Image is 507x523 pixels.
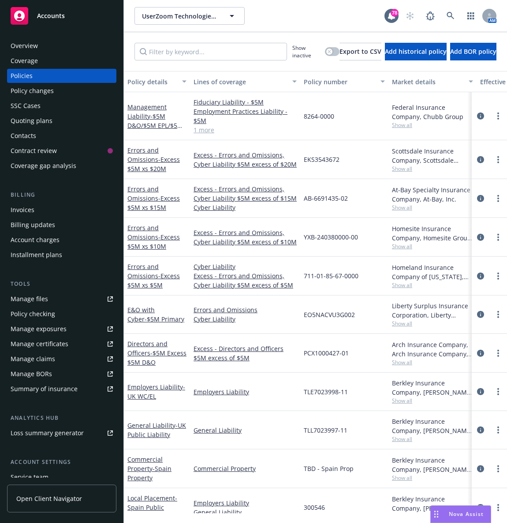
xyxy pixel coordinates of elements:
a: Summary of insurance [7,382,116,396]
a: Employers Liability [194,387,297,396]
a: Loss summary generator [7,426,116,440]
div: Drag to move [431,506,442,523]
a: Errors and Omissions [127,262,180,289]
div: Lines of coverage [194,77,287,86]
a: Cyber Liability [194,203,297,212]
a: Employers Liability [194,498,297,508]
a: more [493,386,503,397]
button: Lines of coverage [190,71,300,92]
span: Show all [392,435,473,443]
div: Berkley Insurance Company, [PERSON_NAME] Corporation, Berkley Technology Underwriters (Internatio... [392,494,473,513]
a: Commercial Property [127,455,171,482]
a: General Liability [194,508,297,517]
a: Excess - Errors and Omissions, Cyber Liability $5M excess of $10M [194,228,297,247]
span: EO5NACVU3G002 [304,310,355,319]
div: SSC Cases [11,99,41,113]
a: Manage BORs [7,367,116,381]
div: At-Bay Specialty Insurance Company, At-Bay, Inc. [392,185,473,204]
div: Loss summary generator [11,426,84,440]
span: Show all [392,513,473,520]
div: Manage BORs [11,367,52,381]
a: Contacts [7,129,116,143]
div: Berkley Insurance Company, [PERSON_NAME] Corporation, Berkley Technology Underwriters (Internatio... [392,417,473,435]
div: Homesite Insurance Company, Homesite Group Incorporated, Bowhead Specialty Underwriters [392,224,473,243]
div: Arch Insurance Company, Arch Insurance Company, CRC Group [392,340,473,359]
a: Switch app [462,7,480,25]
a: Service team [7,470,116,484]
a: more [493,111,503,121]
a: more [493,193,503,204]
a: circleInformation [475,348,486,359]
div: Manage exposures [11,322,67,336]
a: SSC Cases [7,99,116,113]
a: 1 more [194,125,297,134]
a: circleInformation [475,111,486,121]
a: Account charges [7,233,116,247]
a: Cyber Liability [194,314,297,324]
a: Errors and Omissions [127,146,180,173]
a: General Liability [194,426,297,435]
a: Errors and Omissions [127,224,180,250]
div: Homeland Insurance Company of [US_STATE], Intact Insurance [392,263,473,281]
a: Contract review [7,144,116,158]
a: E&O with Cyber [127,306,184,323]
a: Policy checking [7,307,116,321]
a: circleInformation [475,232,486,243]
div: Policy checking [11,307,55,321]
a: more [493,502,503,513]
span: Show all [392,359,473,366]
span: - $5M Excess $5M D&O [127,349,186,366]
div: Berkley Insurance Company, [PERSON_NAME] Corporation, Berkley Technology Underwriters (Internatio... [392,378,473,397]
a: Manage claims [7,352,116,366]
a: Accounts [7,4,116,28]
button: Add historical policy [385,43,447,60]
a: Coverage gap analysis [7,159,116,173]
span: TLE7023998-11 [304,387,348,396]
a: Manage exposures [7,322,116,336]
div: Policy number [304,77,375,86]
span: 300546 [304,503,325,512]
div: Analytics hub [7,414,116,422]
span: Show all [392,204,473,211]
a: Manage certificates [7,337,116,351]
button: UserZoom Technologies, Inc. [134,7,245,25]
div: Summary of insurance [11,382,78,396]
a: circleInformation [475,463,486,474]
div: Coverage [11,54,38,68]
a: General Liability [127,421,186,439]
button: Policy number [300,71,388,92]
span: Show all [392,281,473,289]
a: circleInformation [475,193,486,204]
div: Billing [7,191,116,199]
a: Employers Liability [127,383,185,400]
div: Manage files [11,292,48,306]
a: Excess - Errors and Omissions, Cyber Liability $5M excess of $15M [194,184,297,203]
div: Billing updates [11,218,55,232]
div: Overview [11,39,38,53]
a: Commercial Property [194,464,297,473]
span: 8264-0000 [304,112,334,121]
div: Contacts [11,129,36,143]
a: Local Placement [127,494,177,521]
span: Show inactive [292,44,321,59]
span: 711-01-85-67-0000 [304,271,358,280]
a: Excess - Errors and Omissions, Cyber Liability $5M excess of $20M [194,150,297,169]
a: Report a Bug [421,7,439,25]
span: - $5M Primary [145,315,184,323]
a: more [493,271,503,281]
div: Policies [11,69,33,83]
div: Contract review [11,144,57,158]
a: Manage files [7,292,116,306]
a: circleInformation [475,309,486,320]
a: more [493,154,503,165]
div: Account settings [7,458,116,467]
div: Installment plans [11,248,62,262]
div: 78 [391,9,399,17]
span: - $5M D&O/$5M EPL/$5M FID [127,112,183,139]
span: YXB-240380000-00 [304,232,358,242]
a: circleInformation [475,386,486,397]
button: Market details [388,71,477,92]
a: Billing updates [7,218,116,232]
span: Show all [392,165,473,172]
span: Show all [392,243,473,250]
